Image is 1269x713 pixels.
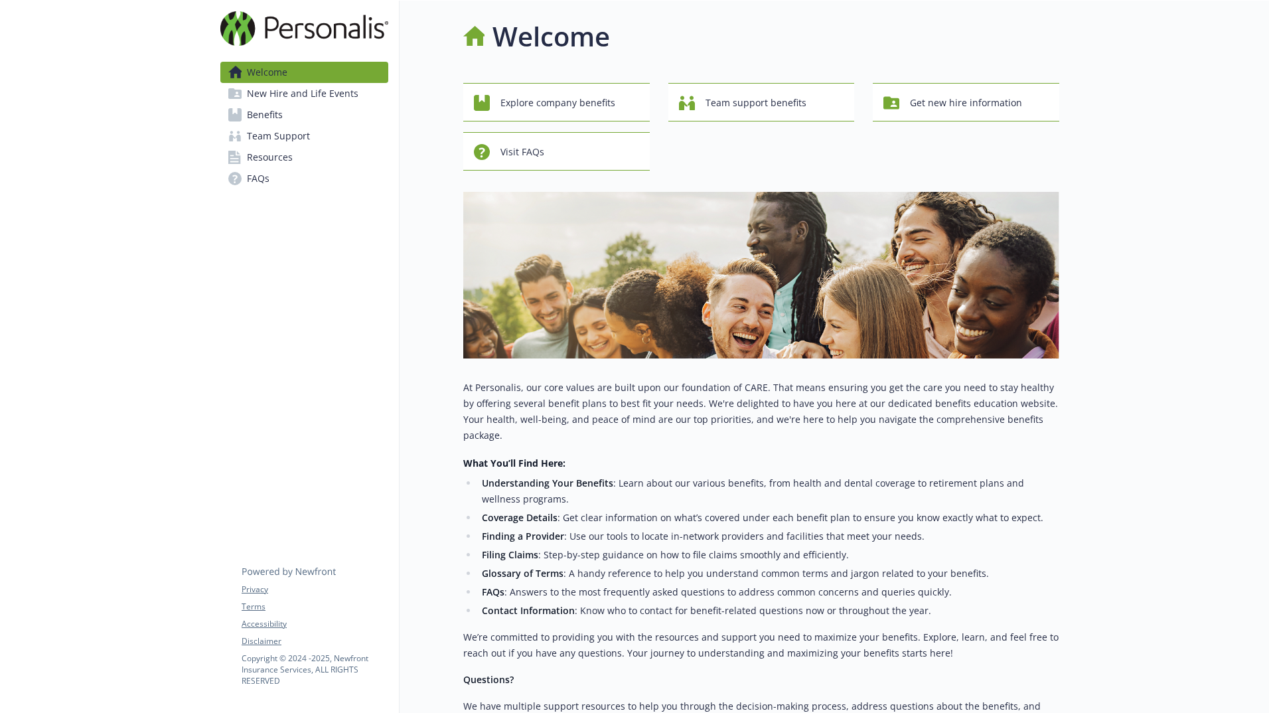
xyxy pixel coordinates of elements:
img: overview page banner [463,192,1059,358]
strong: Coverage Details [482,511,558,524]
span: New Hire and Life Events [247,83,358,104]
strong: Glossary of Terms [482,567,563,580]
li: : Step-by-step guidance on how to file claims smoothly and efficiently. [478,547,1059,563]
li: : Get clear information on what’s covered under each benefit plan to ensure you know exactly what... [478,510,1059,526]
a: Terms [242,601,388,613]
a: Disclaimer [242,635,388,647]
p: We’re committed to providing you with the resources and support you need to maximize your benefit... [463,629,1059,661]
span: Visit FAQs [500,139,544,165]
span: Get new hire information [910,90,1022,116]
strong: What You’ll Find Here: [463,457,565,469]
li: : Use our tools to locate in-network providers and facilities that meet your needs. [478,528,1059,544]
li: : Know who to contact for benefit-related questions now or throughout the year. [478,603,1059,619]
button: Visit FAQs [463,132,650,171]
strong: Filing Claims [482,548,538,561]
span: Team support benefits [706,90,806,116]
button: Get new hire information [873,83,1059,121]
span: Team Support [247,125,310,147]
strong: FAQs [482,586,504,598]
span: Explore company benefits [500,90,615,116]
strong: Questions? [463,673,514,686]
span: Welcome [247,62,287,83]
a: Resources [220,147,388,168]
strong: Finding a Provider [482,530,564,542]
p: Copyright © 2024 - 2025 , Newfront Insurance Services, ALL RIGHTS RESERVED [242,653,388,686]
a: Accessibility [242,618,388,630]
span: FAQs [247,168,269,189]
li: : Learn about our various benefits, from health and dental coverage to retirement plans and welln... [478,475,1059,507]
strong: Contact Information [482,604,575,617]
a: Benefits [220,104,388,125]
a: FAQs [220,168,388,189]
strong: Understanding Your Benefits [482,477,613,489]
a: Privacy [242,584,388,595]
li: : A handy reference to help you understand common terms and jargon related to your benefits. [478,566,1059,582]
p: At Personalis, our core values are built upon our foundation of CARE. That means ensuring you get... [463,380,1059,443]
button: Team support benefits [668,83,855,121]
span: Benefits [247,104,283,125]
li: : Answers to the most frequently asked questions to address common concerns and queries quickly. [478,584,1059,600]
h1: Welcome [492,17,610,56]
a: Team Support [220,125,388,147]
button: Explore company benefits [463,83,650,121]
span: Resources [247,147,293,168]
a: Welcome [220,62,388,83]
a: New Hire and Life Events [220,83,388,104]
